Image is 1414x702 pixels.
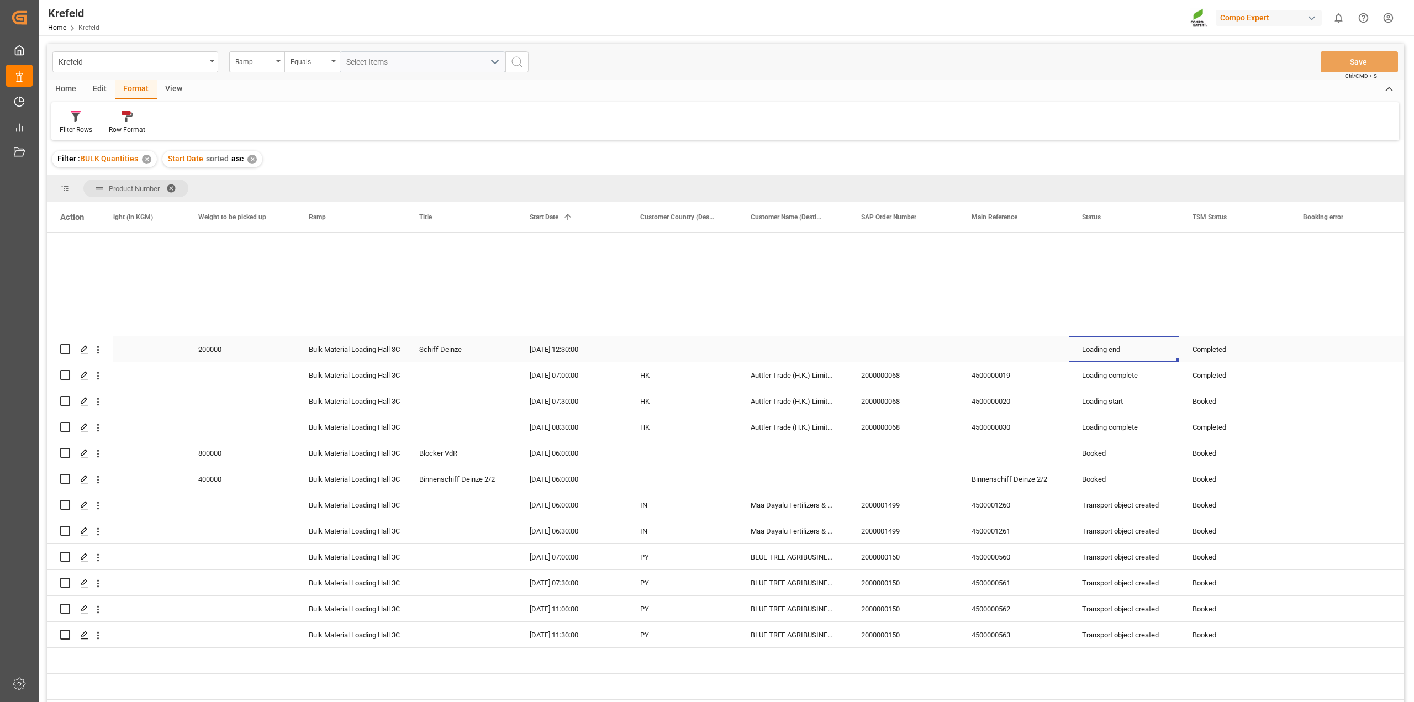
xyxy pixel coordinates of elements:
div: Transport object created [1082,493,1166,518]
div: Bulk Material Loading Hall 3C [309,441,393,466]
div: Auttler Trade (H.K.) Limited [737,414,848,440]
div: [DATE] 08:30:00 [516,414,627,440]
div: 79500 [75,622,185,647]
div: Press SPACE to select this row. [47,492,113,518]
div: Bulk Material Loading Hall 3C [309,519,393,544]
div: 2000000150 [848,570,958,595]
div: Edit [85,80,115,99]
div: Booked [1193,467,1276,492]
div: BLUE TREE AGRIBUSINESS S.A. (BTA) [737,596,848,621]
div: Press SPACE to select this row. [47,284,113,310]
div: Bulk Material Loading Hall 3C [309,467,393,492]
button: Compo Expert [1216,7,1326,28]
span: TSM Status [1193,213,1227,221]
div: [DATE] 06:00:00 [516,466,627,492]
div: [DATE] 07:00:00 [516,544,627,569]
div: Loading end [1082,337,1166,362]
div: 4500000561 [958,570,1069,595]
div: Bulk Material Loading Hall 3C [309,493,393,518]
div: Row Format [109,125,145,135]
div: Bulk Material Loading Hall 3C [309,389,393,414]
div: 2000001499 [848,492,958,518]
div: Completed [1193,415,1276,440]
div: Action [60,212,84,222]
div: Auttler Trade (H.K.) Limited [737,362,848,388]
span: Customer Country (Destination) [640,213,714,221]
button: show 0 new notifications [1326,6,1351,30]
div: 2000000068 [848,414,958,440]
div: Press SPACE to select this row. [47,233,113,258]
div: Home [47,80,85,99]
div: Press SPACE to select this row. [47,674,113,700]
span: Weight to be picked up [198,213,266,221]
div: Filter Rows [60,125,92,135]
span: Filter : [57,154,80,163]
div: 53000 [75,414,185,440]
span: Start Date [168,154,203,163]
span: Total Weight (in KGM) [88,213,153,221]
div: Maa Dayalu Fertilizers & Chemicals [737,518,848,543]
div: Press SPACE to select this row. [47,518,113,544]
div: [DATE] 07:30:00 [516,570,627,595]
div: Loading complete [1082,415,1166,440]
div: Press SPACE to select this row. [47,466,113,492]
div: [DATE] 12:30:00 [516,336,627,362]
div: Press SPACE to select this row. [47,544,113,570]
div: 2000000150 [848,544,958,569]
div: Booked [1082,441,1166,466]
button: Save [1321,51,1398,72]
div: Press SPACE to select this row. [47,596,113,622]
div: Binnenschiff Deinze 2/2 [958,466,1069,492]
div: 4500000019 [958,362,1069,388]
div: 2000001499 [848,518,958,543]
div: Bulk Material Loading Hall 3C [309,545,393,570]
div: [DATE] 06:00:00 [516,492,627,518]
div: BLUE TREE AGRIBUSINESS S.A. (BTA) [737,570,848,595]
div: Loading complete [1082,363,1166,388]
div: Ramp [235,54,273,67]
div: PY [627,570,737,595]
div: Blocker VdR [406,440,516,466]
div: IN [627,492,737,518]
div: 2000000150 [848,622,958,647]
div: Press SPACE to select this row. [47,414,113,440]
div: 79500 [75,544,185,569]
div: Loading start [1082,389,1166,414]
img: Screenshot%202023-09-29%20at%2010.02.21.png_1712312052.png [1190,8,1208,28]
div: 53000 [75,518,185,543]
span: Ramp [309,213,326,221]
button: open menu [284,51,340,72]
div: Bulk Material Loading Hall 3C [309,415,393,440]
div: HK [627,362,737,388]
div: 400000 [185,466,296,492]
div: Equals [291,54,328,67]
div: PY [627,596,737,621]
div: Press SPACE to select this row. [47,570,113,596]
span: SAP Order Number [861,213,916,221]
div: Press SPACE to select this row. [47,362,113,388]
div: Transport object created [1082,622,1166,648]
div: 200000 [185,336,296,362]
div: Press SPACE to select this row. [47,310,113,336]
div: 4500000560 [958,544,1069,569]
div: [DATE] 07:30:00 [516,388,627,414]
div: 2000000150 [848,596,958,621]
div: Transport object created [1082,545,1166,570]
div: 4500000020 [958,388,1069,414]
div: Auttler Trade (H.K.) Limited [737,388,848,414]
span: sorted [206,154,229,163]
div: 79500 [75,596,185,621]
span: Select Items [346,57,393,66]
div: View [157,80,191,99]
div: 800000 [185,440,296,466]
button: search button [505,51,529,72]
div: Krefeld [48,5,99,22]
div: 4500000030 [958,414,1069,440]
div: IN [627,518,737,543]
span: Title [419,213,432,221]
button: Help Center [1351,6,1376,30]
div: Press SPACE to select this row. [47,622,113,648]
div: Booked [1193,597,1276,622]
div: [DATE] 06:00:00 [516,440,627,466]
div: 4500001260 [958,492,1069,518]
